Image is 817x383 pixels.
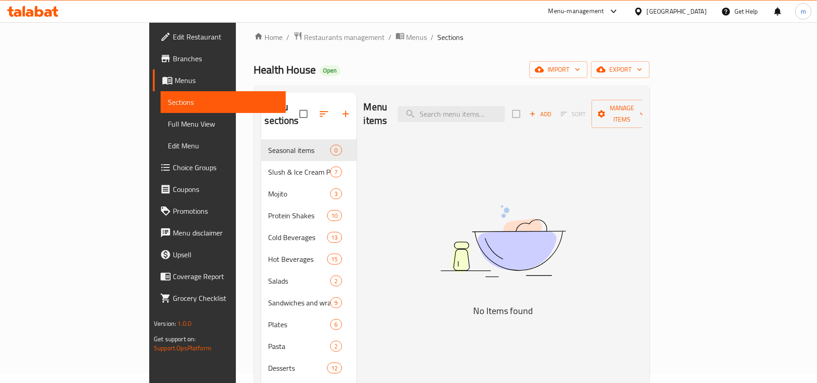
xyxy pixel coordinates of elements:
div: items [330,145,342,156]
div: Protein Shakes10 [261,205,357,226]
div: Cold Beverages13 [261,226,357,248]
span: Plates [269,319,331,330]
a: Menu disclaimer [153,222,286,244]
div: items [330,319,342,330]
div: items [327,254,342,265]
span: 7 [331,168,341,177]
h2: Menu items [364,100,387,128]
div: items [327,232,342,243]
a: Grocery Checklist [153,287,286,309]
li: / [287,32,290,43]
a: Support.OpsPlatform [154,342,211,354]
span: Mojito [269,188,331,199]
span: Grocery Checklist [173,293,279,304]
span: Menus [175,75,279,86]
div: Sandwiches and wraps [269,297,331,308]
span: Manage items [599,103,645,125]
button: import [529,61,587,78]
div: Seasonal items0 [261,139,357,161]
span: Seasonal items [269,145,331,156]
a: Sections [161,91,286,113]
a: Upsell [153,244,286,265]
div: items [330,297,342,308]
span: 1.0.0 [177,318,191,329]
span: Upsell [173,249,279,260]
a: Branches [153,48,286,69]
button: export [591,61,650,78]
a: Menus [153,69,286,91]
span: Sections [438,32,464,43]
span: Choice Groups [173,162,279,173]
span: Coverage Report [173,271,279,282]
span: Get support on: [154,333,196,345]
span: Version: [154,318,176,329]
span: Select section first [555,107,592,121]
span: Branches [173,53,279,64]
span: Restaurants management [304,32,385,43]
span: Select all sections [294,104,313,123]
span: Sort sections [313,103,335,125]
button: Add section [335,103,357,125]
span: Coupons [173,184,279,195]
span: Full Menu View [168,118,279,129]
div: Slush & Ice Cream Protein [269,167,331,177]
li: / [389,32,392,43]
span: 6 [331,320,341,329]
span: Open [320,67,341,74]
span: Menus [406,32,427,43]
span: Edit Menu [168,140,279,151]
span: Cold Beverages [269,232,328,243]
span: 3 [331,190,341,198]
span: 0 [331,146,341,155]
a: Menus [396,31,427,43]
a: Edit Restaurant [153,26,286,48]
div: Protein Shakes [269,210,328,221]
img: dish.svg [390,181,616,301]
span: import [537,64,580,75]
span: m [801,6,806,16]
li: / [431,32,434,43]
span: 15 [328,255,341,264]
span: 10 [328,211,341,220]
span: 13 [328,233,341,242]
span: Edit Restaurant [173,31,279,42]
div: items [327,210,342,221]
span: 12 [328,364,341,373]
a: Full Menu View [161,113,286,135]
span: 2 [331,277,341,285]
div: Desserts12 [261,357,357,379]
div: Mojito3 [261,183,357,205]
span: Salads [269,275,331,286]
div: Open [320,65,341,76]
div: Sandwiches and wraps9 [261,292,357,314]
span: Menu disclaimer [173,227,279,238]
span: Promotions [173,206,279,216]
input: search [398,106,505,122]
div: Menu-management [548,6,604,17]
button: Add [526,107,555,121]
span: 9 [331,299,341,307]
a: Restaurants management [294,31,385,43]
span: Add item [526,107,555,121]
span: Desserts [269,363,328,373]
div: items [330,188,342,199]
a: Edit Menu [161,135,286,157]
div: Hot Beverages15 [261,248,357,270]
span: Add [528,109,553,119]
div: items [330,167,342,177]
a: Promotions [153,200,286,222]
button: Manage items [592,100,652,128]
span: Sections [168,97,279,108]
div: Pasta2 [261,335,357,357]
span: Pasta [269,341,331,352]
div: items [330,275,342,286]
span: 2 [331,342,341,351]
div: Salads2 [261,270,357,292]
div: [GEOGRAPHIC_DATA] [647,6,707,16]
